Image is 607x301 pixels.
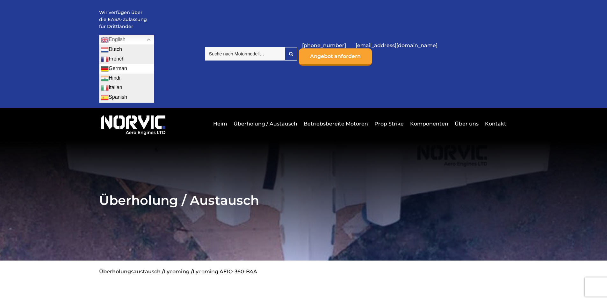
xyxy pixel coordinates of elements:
a: Prop Strike [373,116,405,132]
a: Komponenten [408,116,450,132]
img: fr [101,55,109,63]
a: Betriebsbereite Motoren [302,116,370,132]
font: Kontakt [485,121,506,127]
a: [EMAIL_ADDRESS][DOMAIN_NAME] [352,38,441,53]
a: [PHONE_NUMBER] [299,38,349,53]
a: German [99,64,154,74]
font: Überholung / Austausch [234,121,297,127]
a: English [99,35,154,45]
input: Suche nach Motormodell… [205,47,285,61]
a: Italian [99,83,154,93]
a: Hindi [99,74,154,83]
img: es [101,94,109,101]
font: Angebot anfordern [310,53,361,59]
a: Lycoming / [164,269,193,275]
a: Heim [212,116,229,132]
font: Komponenten [410,121,448,127]
a: Über uns [453,116,480,132]
font: Über uns [455,121,479,127]
font: Heim [213,121,227,127]
a: Angebot anfordern [299,48,372,66]
img: it [101,84,109,92]
font: [PHONE_NUMBER] [302,42,346,48]
a: Dutch [99,45,154,54]
img: de [101,65,109,73]
font: Lycoming AEIO-360-B4A [193,269,257,275]
font: Überholung / Austausch [99,192,259,208]
a: Überholung / Austausch [232,116,299,132]
font: Prop Strike [374,121,404,127]
a: Überholungsaustausch / [99,269,164,275]
img: Norvic Aero Engines-Logo [99,112,167,135]
a: Spanish [99,93,154,102]
img: nl [101,46,109,54]
font: [EMAIL_ADDRESS][DOMAIN_NAME] [356,42,437,48]
font: Betriebsbereite Motoren [304,121,368,127]
img: hi [101,75,109,82]
a: Kontakt [483,116,506,132]
img: en [101,36,109,44]
font: Wir verfügen über die EASA-Zulassung für Drittländer [99,10,147,29]
a: French [99,54,154,64]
